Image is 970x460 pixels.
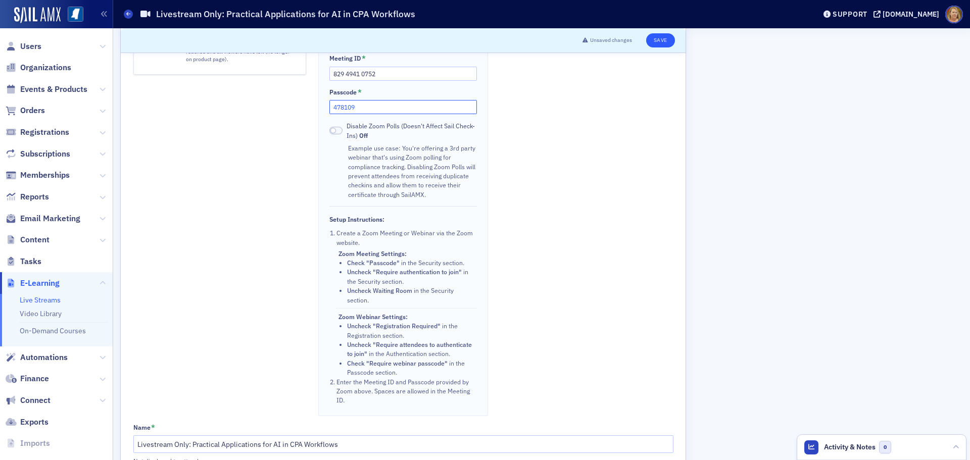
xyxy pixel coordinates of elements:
li: in the Security section. [347,258,476,267]
span: Users [20,41,41,52]
a: Users [6,41,41,52]
button: [DOMAIN_NAME] [874,11,943,18]
abbr: This field is required [151,423,155,432]
span: Profile [945,6,963,23]
a: Connect [6,395,51,406]
span: Connect [20,395,51,406]
div: Meeting ID [329,55,361,62]
button: Save [646,33,675,47]
a: Exports [6,417,48,428]
li: in the Registration section. [347,321,476,340]
li: in the Security section. [347,286,476,304]
li: in the Security section. [347,267,476,286]
li: in the Authentication section. [347,340,476,359]
a: Events & Products [6,84,87,95]
a: Email Marketing [6,213,80,224]
div: Zoom Webinar Settings: [338,312,477,321]
img: SailAMX [68,7,83,22]
span: Uncheck Waiting Room [347,286,414,294]
abbr: This field is required [358,88,362,97]
div: Passcode [329,88,357,96]
span: E-Learning [20,278,60,289]
div: Name [133,424,151,431]
span: Uncheck "Require authentication to join" [347,268,463,276]
div: [DOMAIN_NAME] [883,10,939,19]
div: Example use case: You're offering a 3rd party webinar that's using Zoom polling for compliance tr... [348,143,476,199]
span: Off [359,131,368,139]
span: Registrations [20,127,69,138]
a: Registrations [6,127,69,138]
span: Disable Zoom Polls (Doesn't Affect Sail Check-Ins) [347,121,477,140]
a: E-Learning [6,278,60,289]
a: Tasks [6,256,41,267]
span: Organizations [20,62,71,73]
li: Enter the Meeting ID and Passcode provided by Zoom above. Spaces are allowed in the Meeting ID. [336,377,476,405]
span: Events & Products [20,84,87,95]
span: Activity & Notes [824,442,876,452]
span: Off [329,127,343,134]
span: Reports [20,191,49,202]
a: View Homepage [61,7,83,24]
a: Memberships [6,170,70,181]
a: Subscriptions [6,148,70,160]
span: Check "Require webinar passcode" [347,359,448,367]
a: Video Library [20,309,62,318]
div: Zoom Meeting Settings: [338,249,477,258]
a: Content [6,234,50,245]
span: Orders [20,105,45,116]
span: 0 [879,441,892,453]
a: Live Streams [20,295,61,304]
li: Create a Zoom Meeting or Webinar via the Zoom website. [336,228,476,377]
h1: Livestream Only: Practical Applications for AI in CPA Workflows [156,8,415,20]
span: Uncheck "Require attendees to authenticate to join" [347,340,472,357]
span: Imports [20,438,50,449]
span: Subscriptions [20,148,70,160]
span: Finance [20,373,49,384]
a: On-Demand Courses [20,326,86,335]
span: Email Marketing [20,213,80,224]
span: Exports [20,417,48,428]
li: in the Passcode section. [347,359,476,377]
div: Setup Instructions: [329,216,384,223]
span: Content [20,234,50,245]
a: Organizations [6,62,71,73]
a: Imports [6,438,50,449]
span: Memberships [20,170,70,181]
a: Automations [6,352,68,363]
img: SailAMX [14,7,61,23]
a: Reports [6,191,49,202]
span: Check "Passcode" [347,259,400,267]
div: Support [833,10,867,19]
span: Unsaved changes [590,36,632,44]
a: Orders [6,105,45,116]
a: Finance [6,373,49,384]
span: Uncheck "Registration Required" [347,322,441,330]
span: Tasks [20,256,41,267]
span: Automations [20,352,68,363]
abbr: This field is required [362,54,366,63]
